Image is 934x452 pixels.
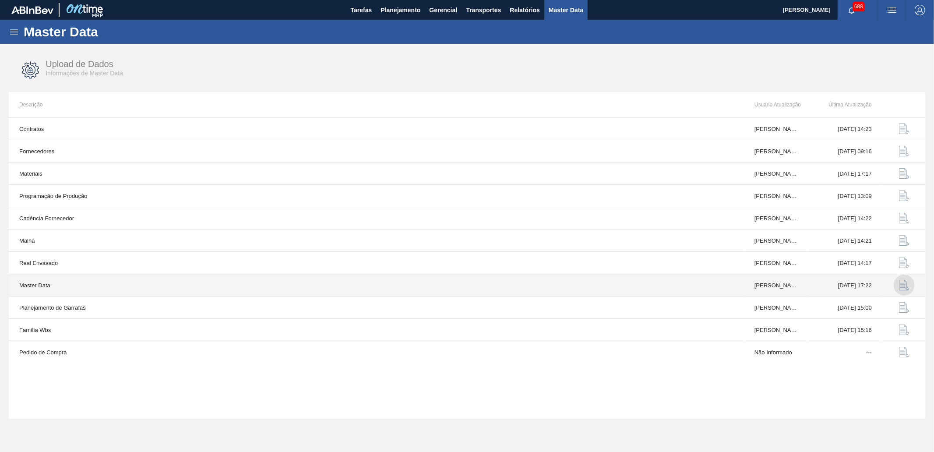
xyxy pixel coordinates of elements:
[894,319,915,340] button: data-upload-icon
[744,185,809,207] td: [PERSON_NAME]
[899,347,909,357] img: data-upload-icon
[899,258,909,268] img: data-upload-icon
[466,5,501,15] span: Transportes
[894,275,915,296] button: data-upload-icon
[744,297,809,319] td: [PERSON_NAME]
[744,274,809,297] td: [PERSON_NAME]
[510,5,539,15] span: Relatórios
[381,5,420,15] span: Planejamento
[899,191,909,201] img: data-upload-icon
[46,59,113,69] span: Upload de Dados
[853,2,865,11] span: 688
[9,140,744,162] td: Fornecedores
[809,230,882,252] td: [DATE] 14:21
[744,252,809,274] td: [PERSON_NAME]
[9,230,744,252] td: Malha
[11,6,53,14] img: TNhmsLtSVTkK8tSr43FrP2fwEKptu5GPRR3wAAAABJRU5ErkJggg==
[809,162,882,185] td: [DATE] 17:17
[809,207,882,230] td: [DATE] 14:22
[9,162,744,185] td: Materiais
[899,168,909,179] img: data-upload-icon
[887,5,897,15] img: userActions
[351,5,372,15] span: Tarefas
[9,118,744,140] td: Contratos
[809,297,882,319] td: [DATE] 15:00
[899,325,909,335] img: data-upload-icon
[744,207,809,230] td: [PERSON_NAME]
[809,341,882,364] td: ---
[899,280,909,290] img: data-upload-icon
[744,341,809,364] td: Não Informado
[894,118,915,139] button: data-upload-icon
[894,208,915,229] button: data-upload-icon
[809,118,882,140] td: [DATE] 14:23
[899,235,909,246] img: data-upload-icon
[9,297,744,319] td: Planejamento de Garrafas
[9,252,744,274] td: Real Envasado
[894,163,915,184] button: data-upload-icon
[9,207,744,230] td: Cadência Fornecedor
[744,319,809,341] td: [PERSON_NAME] [PERSON_NAME] do [PERSON_NAME]
[894,185,915,206] button: data-upload-icon
[9,341,744,364] td: Pedido de Compra
[809,274,882,297] td: [DATE] 17:22
[894,297,915,318] button: data-upload-icon
[809,185,882,207] td: [DATE] 13:09
[9,92,744,117] th: Descrição
[838,4,866,16] button: Notificações
[744,118,809,140] td: [PERSON_NAME] GHIRALDELO [PERSON_NAME]
[915,5,925,15] img: Logout
[809,140,882,162] td: [DATE] 09:16
[899,124,909,134] img: data-upload-icon
[744,140,809,162] td: [PERSON_NAME] [PERSON_NAME] do [PERSON_NAME]
[24,27,179,37] h1: Master Data
[9,185,744,207] td: Programação de Produção
[899,302,909,313] img: data-upload-icon
[744,92,809,117] th: Usuário Atualização
[744,162,809,185] td: [PERSON_NAME]
[809,252,882,274] td: [DATE] 14:17
[46,70,123,77] span: Informações de Master Data
[9,274,744,297] td: Master Data
[744,230,809,252] td: [PERSON_NAME]
[430,5,458,15] span: Gerencial
[9,319,744,341] td: Família Wbs
[894,141,915,162] button: data-upload-icon
[894,230,915,251] button: data-upload-icon
[899,146,909,156] img: data-upload-icon
[899,213,909,223] img: data-upload-icon
[549,5,583,15] span: Master Data
[894,342,915,363] button: data-upload-icon
[809,92,882,117] th: Última Atualização
[809,319,882,341] td: [DATE] 15:16
[894,252,915,273] button: data-upload-icon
